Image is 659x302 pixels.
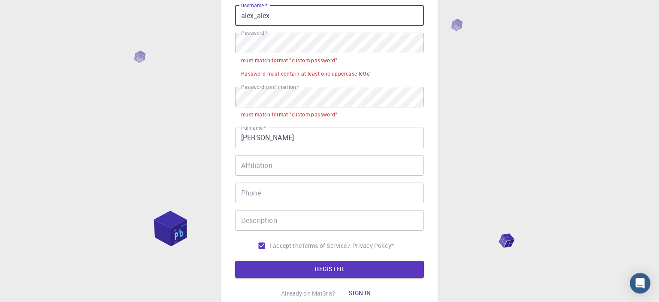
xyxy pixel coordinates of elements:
div: Password must contain at least one uppercase letter [241,70,371,78]
label: Password [241,29,267,37]
a: Terms of Service / Privacy Policy* [302,241,394,250]
label: Fullname [241,124,266,131]
span: I accept the [270,241,302,250]
div: Open Intercom Messenger [630,273,650,293]
div: must match format "custom-password" [241,110,337,119]
p: Terms of Service / Privacy Policy * [302,241,394,250]
button: REGISTER [235,261,424,278]
label: username [241,2,267,9]
button: Sign in [342,285,378,302]
p: Already on Mat3ra? [281,289,335,298]
label: Password confirmation [241,83,299,91]
div: must match format "custom-password" [241,56,337,65]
